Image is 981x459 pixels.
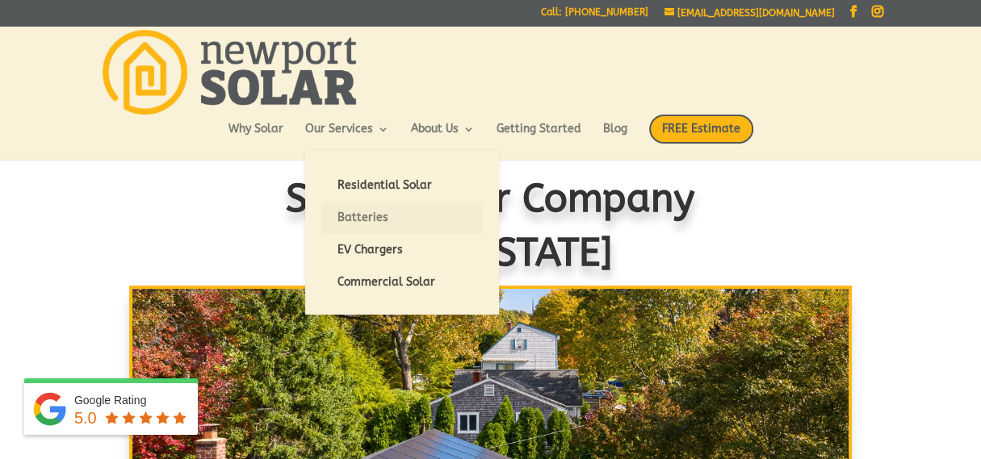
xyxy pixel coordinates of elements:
a: Batteries [321,202,483,234]
a: Residential Solar [321,169,483,202]
span: 5.0 [74,409,97,427]
a: Commercial Solar [321,266,483,298]
a: Our Services [305,123,389,151]
a: Getting Started [497,123,581,151]
div: Google Rating [74,392,190,408]
a: Why Solar [228,123,283,151]
span: FREE Estimate [649,115,753,144]
a: Call: [PHONE_NUMBER] [541,7,648,24]
a: About Us [411,123,475,151]
span: Solar Power Company in [US_STATE] [287,176,695,275]
a: FREE Estimate [649,115,753,160]
img: Newport Solar | Solar Energy Optimized. [103,30,356,115]
a: Blog [603,123,627,151]
a: [EMAIL_ADDRESS][DOMAIN_NAME] [664,7,835,19]
a: EV Chargers [321,234,483,266]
